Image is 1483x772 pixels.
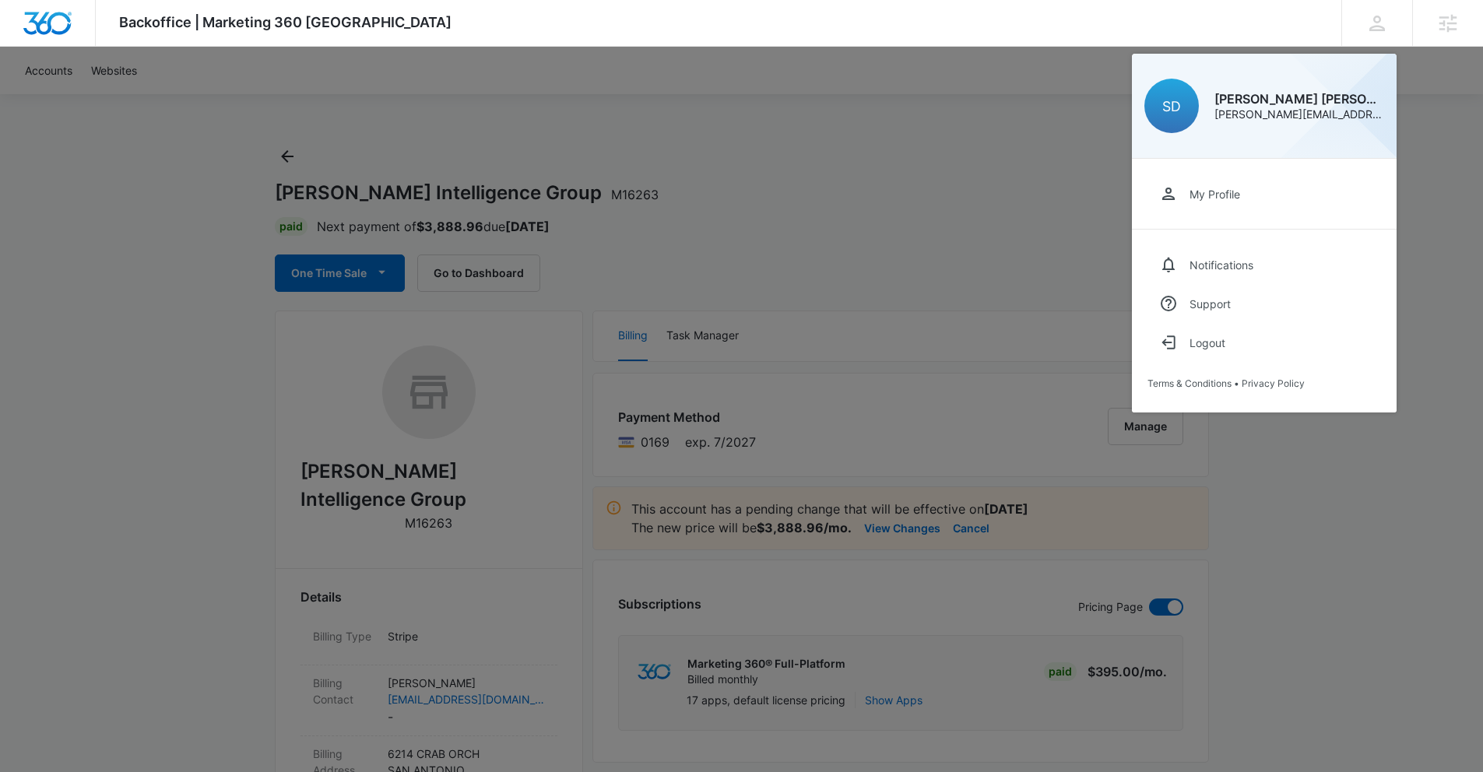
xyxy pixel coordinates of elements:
[1162,98,1181,114] span: SD
[25,25,37,37] img: logo_orange.svg
[1214,109,1384,120] div: [PERSON_NAME][EMAIL_ADDRESS][PERSON_NAME][DOMAIN_NAME]
[1147,174,1381,213] a: My Profile
[1214,93,1384,105] div: [PERSON_NAME] [PERSON_NAME]
[172,92,262,102] div: Keywords by Traffic
[1190,188,1240,201] div: My Profile
[1147,245,1381,284] a: Notifications
[119,14,452,30] span: Backoffice | Marketing 360 [GEOGRAPHIC_DATA]
[44,25,76,37] div: v 4.0.25
[1242,377,1305,389] a: Privacy Policy
[40,40,171,53] div: Domain: [DOMAIN_NAME]
[42,90,54,103] img: tab_domain_overview_orange.svg
[1147,323,1381,362] button: Logout
[1190,336,1225,349] div: Logout
[155,90,167,103] img: tab_keywords_by_traffic_grey.svg
[1147,284,1381,323] a: Support
[1147,377,1381,389] div: •
[59,92,139,102] div: Domain Overview
[1147,377,1232,389] a: Terms & Conditions
[1190,258,1253,272] div: Notifications
[1190,297,1231,311] div: Support
[25,40,37,53] img: website_grey.svg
